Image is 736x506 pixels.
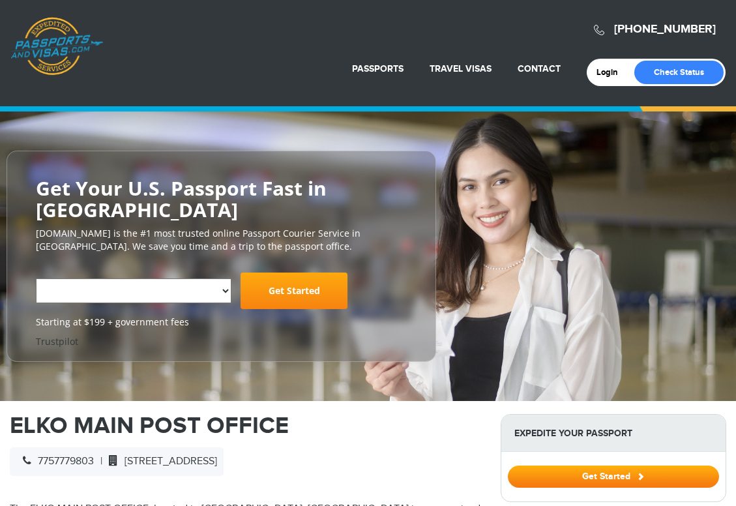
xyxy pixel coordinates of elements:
[241,273,347,309] a: Get Started
[10,414,481,438] h1: ELKO MAIN POST OFFICE
[518,63,561,74] a: Contact
[352,63,404,74] a: Passports
[36,316,407,329] span: Starting at $199 + government fees
[596,67,627,78] a: Login
[16,455,94,468] span: 7757779803
[430,63,492,74] a: Travel Visas
[508,466,719,488] button: Get Started
[36,227,407,253] p: [DOMAIN_NAME] is the #1 most trusted online Passport Courier Service in [GEOGRAPHIC_DATA]. We sav...
[36,335,78,348] a: Trustpilot
[10,447,224,476] div: |
[10,17,103,76] a: Passports & [DOMAIN_NAME]
[501,415,726,452] strong: Expedite Your Passport
[508,471,719,481] a: Get Started
[614,22,716,37] a: [PHONE_NUMBER]
[634,61,724,84] a: Check Status
[102,455,217,468] span: [STREET_ADDRESS]
[36,177,407,220] h2: Get Your U.S. Passport Fast in [GEOGRAPHIC_DATA]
